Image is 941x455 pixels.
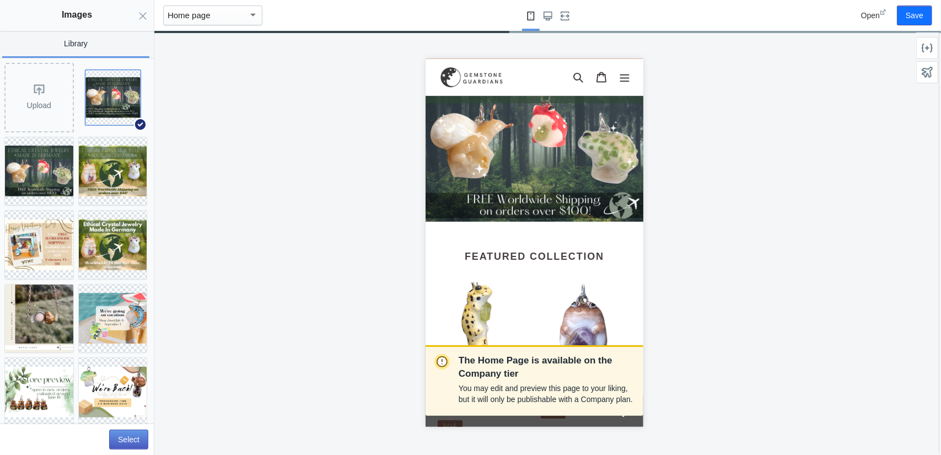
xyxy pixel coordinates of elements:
span: Open [861,11,880,20]
img: image [12,4,81,32]
button: Save [897,6,932,25]
p: You may edit and preview this page to your liking, but it will only be publishable with a Company... [459,383,634,405]
button: Select [109,430,148,449]
mat-select-trigger: Home page [168,10,211,20]
a: Library [2,31,149,58]
span: Go to full site [12,345,191,360]
button: Menu [187,7,211,29]
a: image [12,4,141,32]
a: View all products in the Featured collection [39,192,179,203]
p: The Home Page is available on the Company tier [459,354,634,381]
